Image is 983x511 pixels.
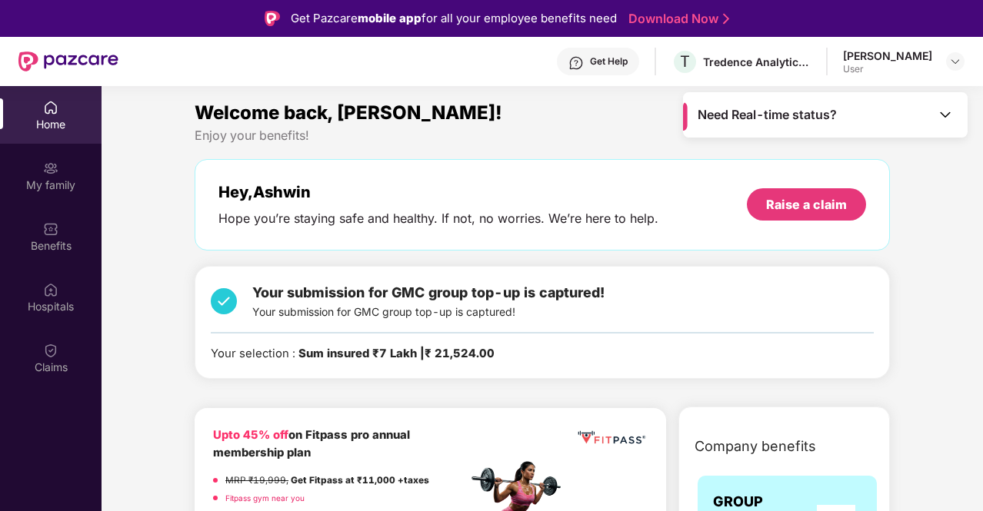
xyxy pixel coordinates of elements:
img: Stroke [723,11,729,27]
img: Logo [265,11,280,26]
div: Raise a claim [766,196,847,213]
strong: mobile app [358,11,422,25]
div: Get Help [590,55,628,68]
img: svg+xml;base64,PHN2ZyBpZD0iRHJvcGRvd24tMzJ4MzIiIHhtbG5zPSJodHRwOi8vd3d3LnczLm9yZy8yMDAwL3N2ZyIgd2... [949,55,961,68]
img: svg+xml;base64,PHN2ZyBpZD0iSG9zcGl0YWxzIiB4bWxucz0iaHR0cDovL3d3dy53My5vcmcvMjAwMC9zdmciIHdpZHRoPS... [43,282,58,297]
a: Download Now [628,11,725,27]
a: Fitpass gym near you [225,493,305,503]
div: User [843,63,932,75]
strong: Get Fitpass at ₹11,000 +taxes [291,475,429,486]
img: svg+xml;base64,PHN2ZyB3aWR0aD0iMjAiIGhlaWdodD0iMjAiIHZpZXdCb3g9IjAgMCAyMCAyMCIgZmlsbD0ibm9uZSIgeG... [43,161,58,176]
img: svg+xml;base64,PHN2ZyB4bWxucz0iaHR0cDovL3d3dy53My5vcmcvMjAwMC9zdmciIHdpZHRoPSIzNCIgaGVpZ2h0PSIzNC... [211,282,237,320]
img: svg+xml;base64,PHN2ZyBpZD0iSG9tZSIgeG1sbnM9Imh0dHA6Ly93d3cudzMub3JnLzIwMDAvc3ZnIiB3aWR0aD0iMjAiIG... [43,100,58,115]
div: Enjoy your benefits! [195,128,890,144]
div: Get Pazcare for all your employee benefits need [291,9,617,28]
img: fppp.png [575,426,648,449]
b: Upto 45% off [213,428,288,442]
img: Toggle Icon [938,107,953,122]
del: MRP ₹19,999, [225,475,288,486]
div: Hope you’re staying safe and healthy. If not, no worries. We’re here to help. [218,211,658,227]
b: Sum insured ₹7 Lakh [298,347,495,360]
img: svg+xml;base64,PHN2ZyBpZD0iSGVscC0zMngzMiIgeG1sbnM9Imh0dHA6Ly93d3cudzMub3JnLzIwMDAvc3ZnIiB3aWR0aD... [568,55,584,71]
span: Your submission for GMC group top-up is captured! [252,284,605,300]
div: Your submission for GMC group top-up is captured! [252,282,605,320]
img: svg+xml;base64,PHN2ZyBpZD0iQmVuZWZpdHMiIHhtbG5zPSJodHRwOi8vd3d3LnczLm9yZy8yMDAwL3N2ZyIgd2lkdGg9Ij... [43,221,58,237]
span: T [680,52,690,71]
div: Your selection : [211,345,495,363]
span: | ₹ 21,524.00 [420,347,495,360]
b: on Fitpass pro annual membership plan [213,428,410,460]
img: New Pazcare Logo [18,51,118,71]
span: Welcome back, [PERSON_NAME]! [195,101,502,124]
div: Hey, Ashwin [218,183,658,201]
div: [PERSON_NAME] [843,48,932,63]
img: svg+xml;base64,PHN2ZyBpZD0iQ2xhaW0iIHhtbG5zPSJodHRwOi8vd3d3LnczLm9yZy8yMDAwL3N2ZyIgd2lkdGg9IjIwIi... [43,343,58,358]
div: Tredence Analytics Solutions Private Limited [703,55,811,69]
span: Need Real-time status? [698,107,837,123]
span: Company benefits [695,436,816,457]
